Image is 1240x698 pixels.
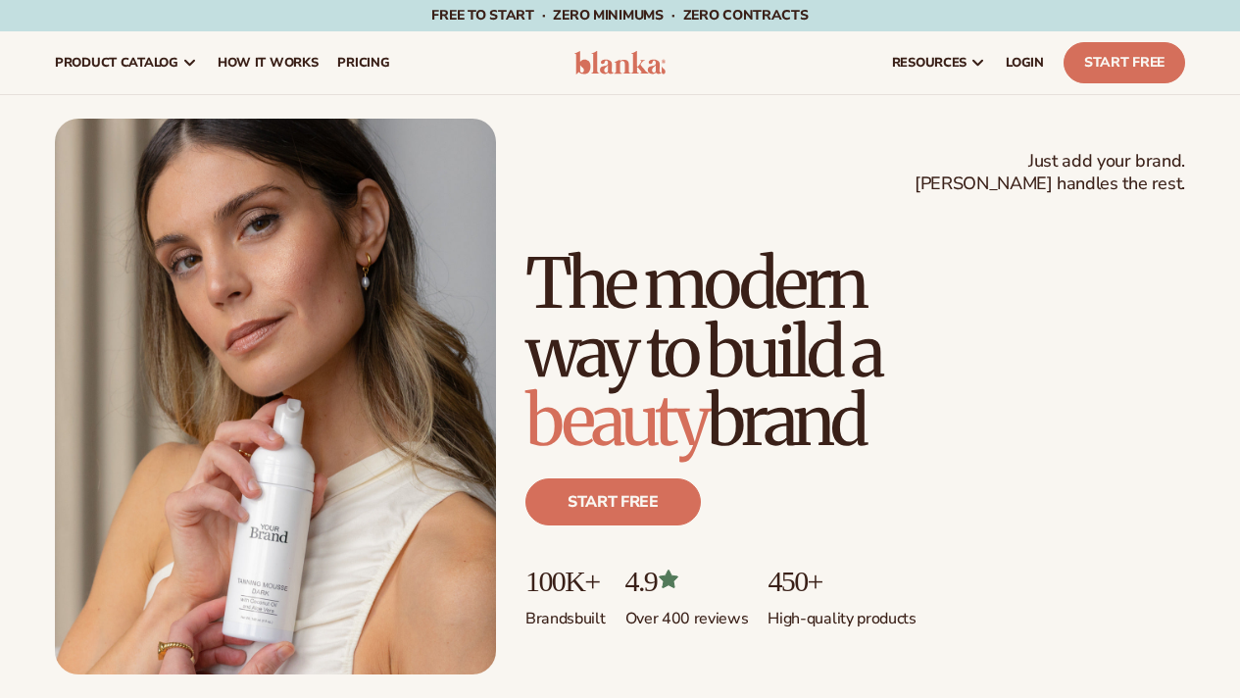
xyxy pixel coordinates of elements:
[431,6,808,25] span: Free to start · ZERO minimums · ZERO contracts
[625,597,749,629] p: Over 400 reviews
[525,597,606,629] p: Brands built
[337,55,389,71] span: pricing
[574,51,667,75] img: logo
[768,597,916,629] p: High-quality products
[525,478,701,525] a: Start free
[915,150,1185,196] span: Just add your brand. [PERSON_NAME] handles the rest.
[625,565,749,597] p: 4.9
[996,31,1054,94] a: LOGIN
[768,565,916,597] p: 450+
[208,31,328,94] a: How It Works
[525,377,707,464] span: beauty
[55,119,496,674] img: Female holding tanning mousse.
[882,31,996,94] a: resources
[1006,55,1044,71] span: LOGIN
[892,55,967,71] span: resources
[45,31,208,94] a: product catalog
[1064,42,1185,83] a: Start Free
[525,565,606,597] p: 100K+
[55,55,178,71] span: product catalog
[525,249,1185,455] h1: The modern way to build a brand
[218,55,319,71] span: How It Works
[327,31,399,94] a: pricing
